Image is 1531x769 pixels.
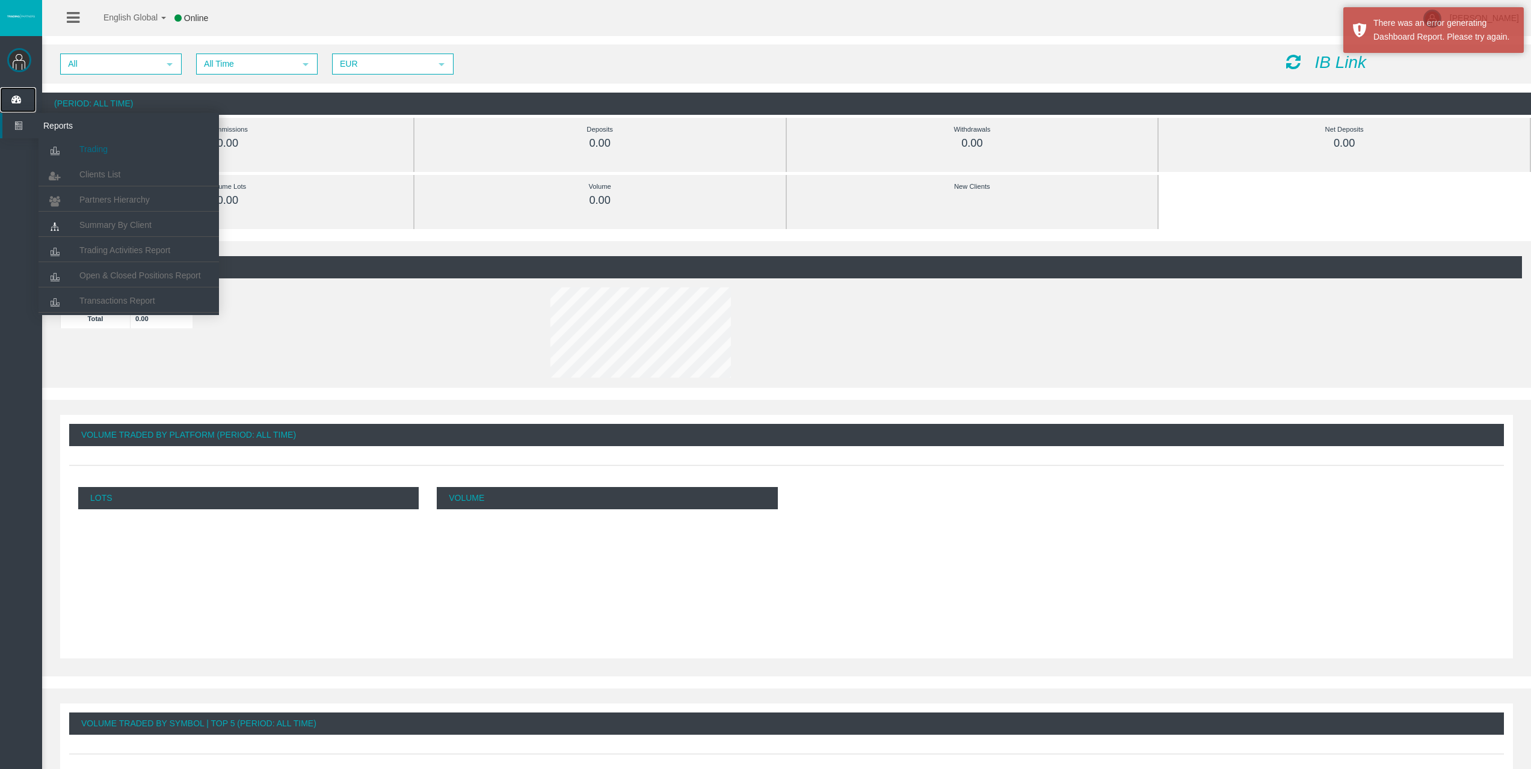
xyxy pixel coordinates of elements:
[51,256,1522,278] div: (Period: All Time)
[2,113,219,138] a: Reports
[131,308,193,328] td: 0.00
[814,123,1131,136] div: Withdrawals
[69,194,386,207] div: 0.00
[39,164,219,185] a: Clients List
[39,239,219,261] a: Trading Activities Report
[301,60,310,69] span: select
[165,60,174,69] span: select
[39,290,219,311] a: Transactions Report
[69,136,386,150] div: 0.00
[197,55,295,73] span: All Time
[814,180,1131,194] div: New Clients
[61,308,131,328] td: Total
[69,424,1504,446] div: Volume Traded By Platform (Period: All Time)
[442,136,759,150] div: 0.00
[437,487,777,509] p: Volume
[69,712,1504,735] div: Volume Traded By Symbol | Top 5 (Period: All Time)
[1186,123,1503,136] div: Net Deposits
[442,123,759,136] div: Deposits
[79,144,108,154] span: Trading
[79,195,150,204] span: Partners Hierarchy
[69,180,386,194] div: Volume Lots
[442,180,759,194] div: Volume
[1373,16,1515,44] div: There was an error generating Dashboard Report. Please try again.
[61,55,159,73] span: All
[34,113,152,138] span: Reports
[1314,53,1366,72] i: IB Link
[79,271,201,280] span: Open & Closed Positions Report
[1186,136,1503,150] div: 0.00
[69,123,386,136] div: Commissions
[79,245,170,255] span: Trading Activities Report
[79,296,155,305] span: Transactions Report
[39,265,219,286] a: Open & Closed Positions Report
[78,487,419,509] p: Lots
[39,189,219,210] a: Partners Hierarchy
[814,136,1131,150] div: 0.00
[79,170,120,179] span: Clients List
[79,220,152,230] span: Summary By Client
[88,13,158,22] span: English Global
[442,194,759,207] div: 0.00
[184,13,208,23] span: Online
[1286,54,1301,70] i: Reload Dashboard
[39,138,219,160] a: Trading
[6,14,36,19] img: logo.svg
[437,60,446,69] span: select
[39,214,219,236] a: Summary By Client
[42,93,1531,115] div: (Period: All Time)
[333,55,431,73] span: EUR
